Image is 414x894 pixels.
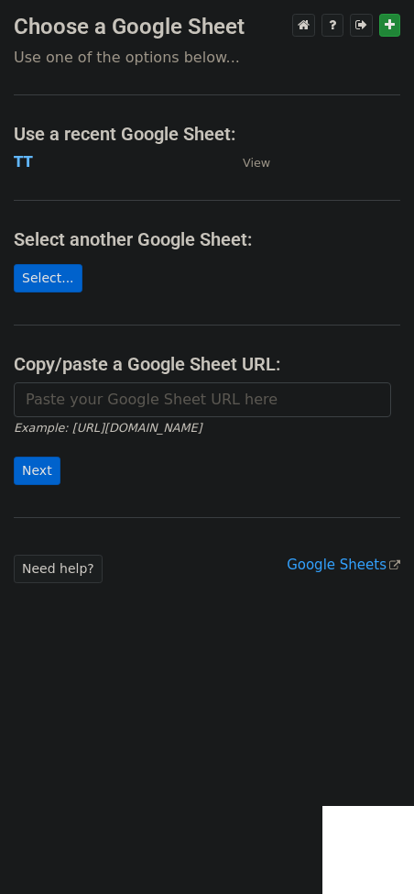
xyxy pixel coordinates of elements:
h4: Use a recent Google Sheet: [14,123,400,145]
a: Select... [14,264,82,292]
p: Use one of the options below... [14,48,400,67]
input: Paste your Google Sheet URL here [14,382,391,417]
a: View [224,154,270,171]
iframe: Chat Widget [322,806,414,894]
small: View [243,156,270,170]
h3: Choose a Google Sheet [14,14,400,40]
h4: Select another Google Sheet: [14,228,400,250]
a: TT [14,154,33,171]
a: Google Sheets [287,557,400,573]
a: Need help? [14,555,103,583]
input: Next [14,457,60,485]
h4: Copy/paste a Google Sheet URL: [14,353,400,375]
small: Example: [URL][DOMAIN_NAME] [14,421,202,435]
